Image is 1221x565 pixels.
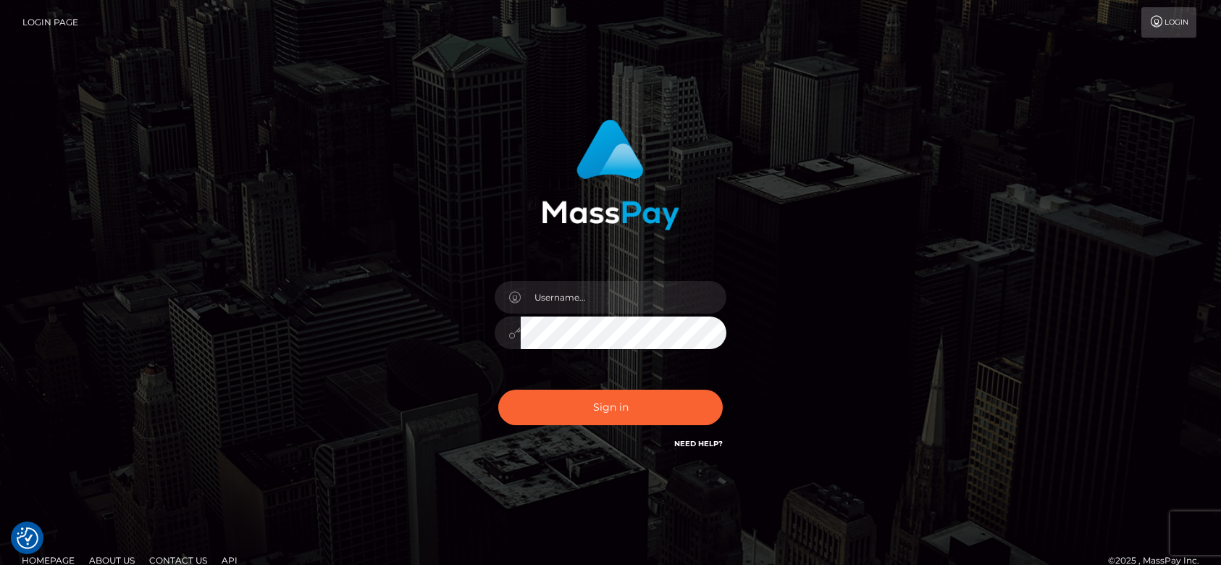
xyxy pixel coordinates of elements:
a: Login [1141,7,1196,38]
a: Need Help? [674,439,723,448]
button: Sign in [498,390,723,425]
button: Consent Preferences [17,527,38,549]
a: Login Page [22,7,78,38]
img: MassPay Login [542,120,679,230]
img: Revisit consent button [17,527,38,549]
input: Username... [521,281,726,314]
